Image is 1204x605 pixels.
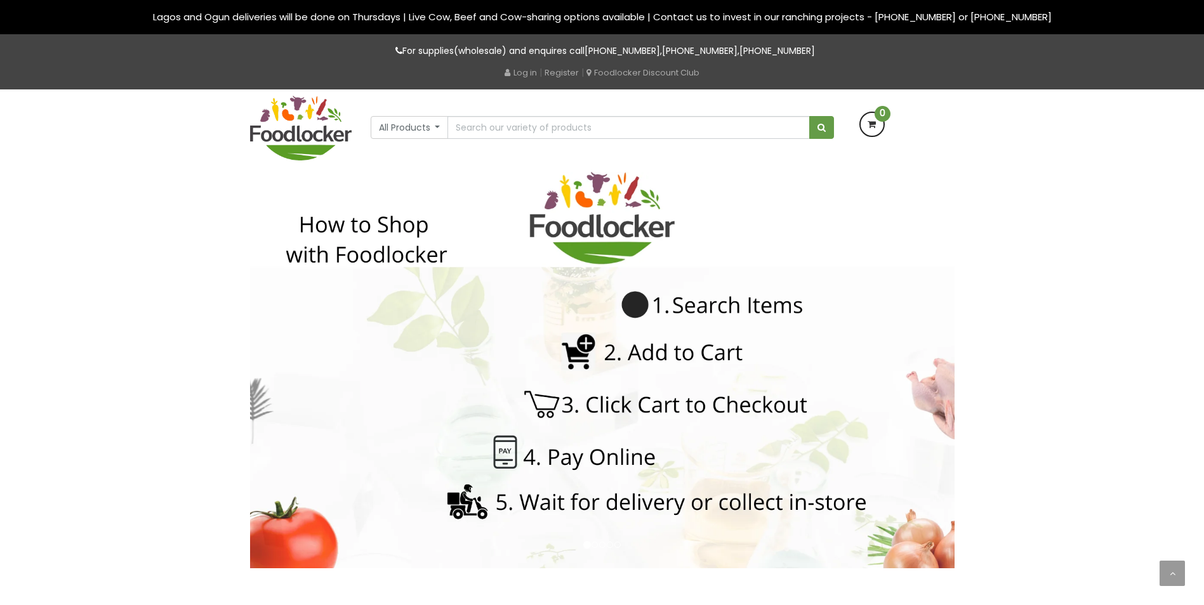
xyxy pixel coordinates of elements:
[505,67,537,79] a: Log in
[875,106,890,122] span: 0
[250,172,955,568] img: Placing your order is simple as 1-2-3
[250,96,352,160] img: FoodLocker
[371,116,449,139] button: All Products
[250,44,955,58] p: For supplies(wholesale) and enquires call , ,
[739,44,815,57] a: [PHONE_NUMBER]
[447,116,809,139] input: Search our variety of products
[585,44,660,57] a: [PHONE_NUMBER]
[581,66,584,79] span: |
[586,67,699,79] a: Foodlocker Discount Club
[539,66,542,79] span: |
[153,10,1052,23] span: Lagos and Ogun deliveries will be done on Thursdays | Live Cow, Beef and Cow-sharing options avai...
[662,44,738,57] a: [PHONE_NUMBER]
[545,67,579,79] a: Register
